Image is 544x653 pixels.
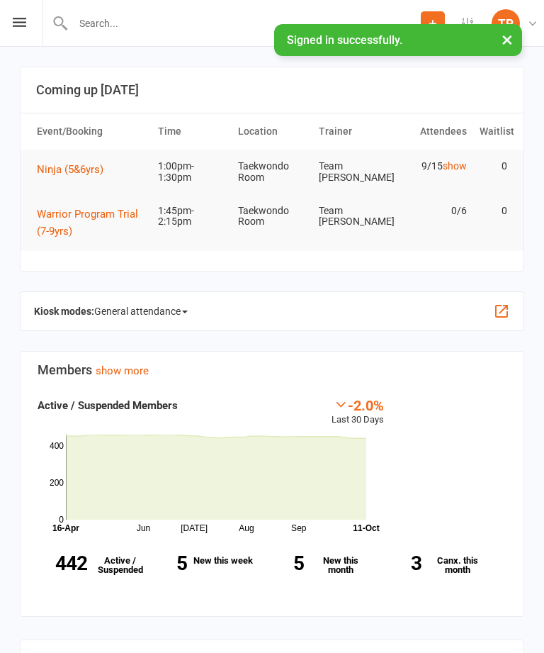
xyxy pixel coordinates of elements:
a: show [443,160,467,172]
div: Last 30 Days [331,397,384,428]
a: 442Active / Suspended [30,545,148,585]
td: 0 [473,150,514,183]
th: Location [232,113,312,150]
td: Team [PERSON_NAME] [312,194,393,239]
strong: 442 [38,554,87,573]
td: Team [PERSON_NAME] [312,150,393,194]
div: -2.0% [331,397,384,413]
h3: Coming up [DATE] [36,83,508,97]
a: show more [96,364,149,377]
td: 0/6 [392,194,473,228]
td: 0 [473,194,514,228]
span: Ninja (5&6yrs) [37,163,103,176]
button: × [494,24,520,55]
strong: Active / Suspended Members [38,399,178,412]
button: Ninja (5&6yrs) [37,161,113,178]
a: 5New this week [137,545,255,584]
a: 3Canx. this month [372,545,489,585]
div: TP [492,9,520,38]
td: Taekwondo Room [232,194,312,239]
h3: Members [38,363,506,377]
th: Trainer [312,113,393,150]
td: 1:45pm-2:15pm [152,194,232,239]
strong: 5 [254,554,304,573]
span: General attendance [94,300,188,323]
th: Event/Booking [30,113,152,150]
th: Attendees [392,113,473,150]
strong: 3 [372,554,421,573]
strong: Kiosk modes: [34,306,94,317]
strong: 5 [137,554,187,573]
span: Warrior Program Trial (7-9yrs) [37,208,138,238]
td: Taekwondo Room [232,150,312,194]
button: Warrior Program Trial (7-9yrs) [37,206,145,240]
th: Waitlist [473,113,514,150]
th: Time [152,113,232,150]
span: Signed in successfully. [287,33,402,47]
td: 9/15 [392,150,473,183]
input: Search... [69,13,421,33]
a: 5New this month [254,545,372,585]
td: 1:00pm-1:30pm [152,150,232,194]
